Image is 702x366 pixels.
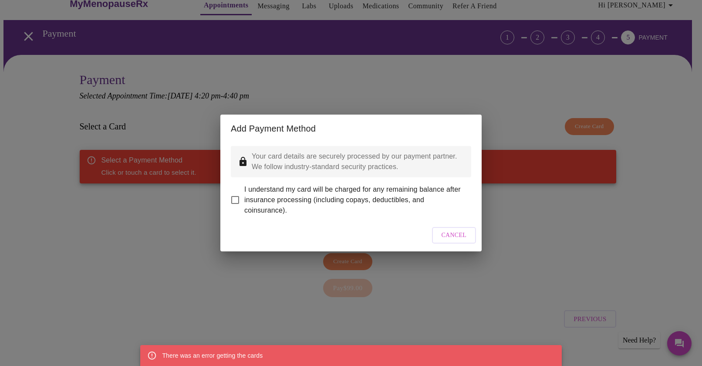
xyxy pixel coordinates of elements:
[252,151,464,172] p: Your card details are securely processed by our payment partner. We follow industry-standard secu...
[432,227,476,244] button: Cancel
[231,122,471,136] h2: Add Payment Method
[162,348,263,363] div: There was an error getting the cards
[244,184,464,216] span: I understand my card will be charged for any remaining balance after insurance processing (includ...
[442,230,467,241] span: Cancel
